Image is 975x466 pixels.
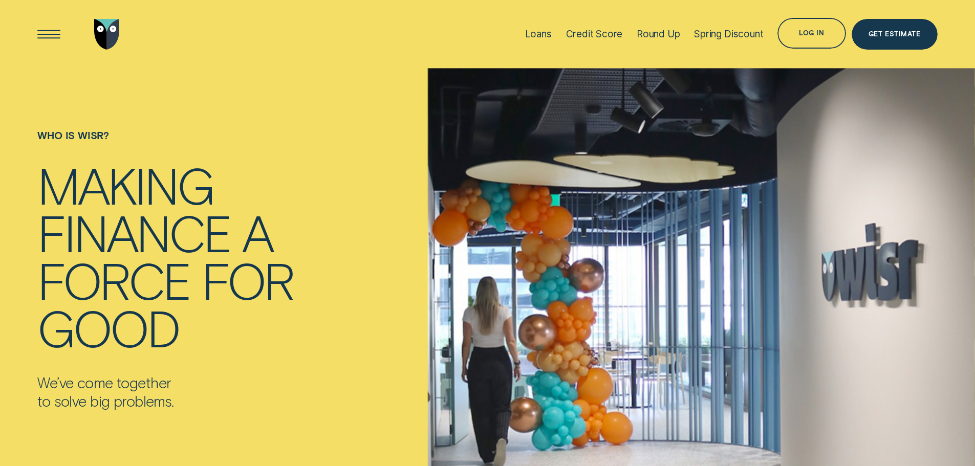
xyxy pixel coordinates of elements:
div: a [242,208,273,256]
button: Open Menu [34,19,64,50]
button: Log in [777,18,846,49]
div: Making [37,161,213,208]
div: for [202,256,293,303]
img: Wisr [94,19,120,50]
div: Spring Discount [694,28,763,40]
div: Round Up [637,28,680,40]
div: good [37,303,179,351]
h1: Who is Wisr? [37,129,293,161]
div: force [37,256,190,303]
div: finance [37,208,230,256]
p: We’ve come together to solve big problems. [37,373,293,410]
a: Get Estimate [852,19,938,50]
h4: Making finance a force for good [37,161,293,351]
div: Credit Score [566,28,623,40]
div: Loans [525,28,552,40]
